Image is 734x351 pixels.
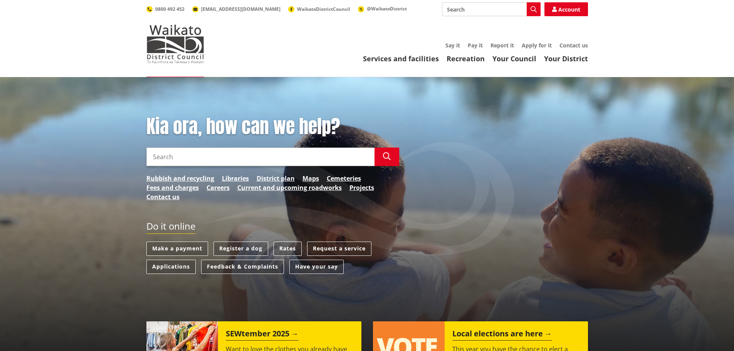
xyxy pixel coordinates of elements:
a: @WaikatoDistrict [358,5,407,12]
a: Report it [490,42,514,49]
span: [EMAIL_ADDRESS][DOMAIN_NAME] [201,6,280,12]
a: Careers [207,183,230,192]
a: Pay it [468,42,483,49]
span: 0800 492 452 [155,6,185,12]
a: Cemeteries [327,174,361,183]
span: @WaikatoDistrict [367,5,407,12]
a: Services and facilities [363,54,439,63]
a: Fees and charges [146,183,199,192]
a: Rubbish and recycling [146,174,214,183]
input: Search input [146,148,375,166]
a: Register a dog [213,242,268,256]
h2: SEWtember 2025 [226,329,299,341]
a: Have your say [289,260,344,274]
a: Apply for it [522,42,552,49]
a: Libraries [222,174,249,183]
a: Projects [349,183,374,192]
a: Feedback & Complaints [201,260,284,274]
a: [EMAIL_ADDRESS][DOMAIN_NAME] [192,6,280,12]
a: 0800 492 452 [146,6,185,12]
a: Make a payment [146,242,208,256]
a: Say it [445,42,460,49]
input: Search input [442,2,541,16]
a: Current and upcoming roadworks [237,183,342,192]
a: Account [544,2,588,16]
a: Your District [544,54,588,63]
img: Waikato District Council - Te Kaunihera aa Takiwaa o Waikato [146,25,204,63]
h2: Do it online [146,221,195,234]
a: Request a service [307,242,371,256]
span: WaikatoDistrictCouncil [297,6,350,12]
h2: Local elections are here [452,329,552,341]
a: Contact us [559,42,588,49]
a: Rates [274,242,302,256]
a: Your Council [492,54,536,63]
a: Recreation [447,54,485,63]
a: WaikatoDistrictCouncil [288,6,350,12]
h1: Kia ora, how can we help? [146,116,399,138]
a: Contact us [146,192,180,202]
a: Applications [146,260,196,274]
a: District plan [257,174,295,183]
a: Maps [302,174,319,183]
